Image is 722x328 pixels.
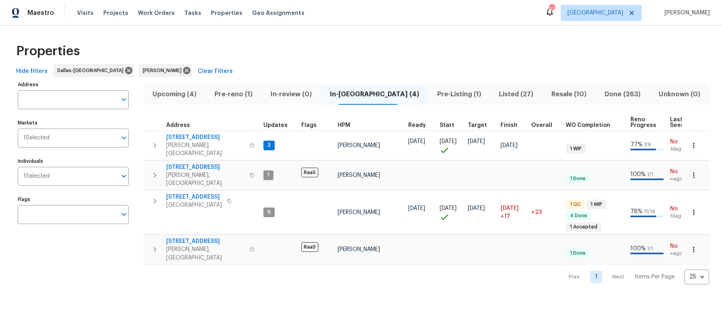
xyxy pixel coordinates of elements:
span: Properties [211,9,242,17]
a: Goto page 1 [590,271,602,283]
span: RaaS [301,168,318,177]
span: No [670,168,692,176]
span: Address [166,122,190,128]
span: [PERSON_NAME] [338,247,380,252]
span: 77 % [630,142,643,147]
span: 11 / 14 [644,209,655,214]
span: Finish [501,122,518,128]
div: Actual renovation start date [440,122,461,128]
span: Flags [301,122,317,128]
span: +17 [501,212,510,220]
button: Clear Filters [194,64,236,79]
span: [DATE] [408,139,425,144]
span: [GEOGRAPHIC_DATA] [166,201,222,209]
span: 1d ago [670,213,692,220]
span: In-review (0) [267,89,316,100]
td: Scheduled to finish 17 day(s) late [497,190,528,235]
span: 1 QC [567,201,584,208]
span: Overall [531,122,552,128]
span: ∞ ago [670,250,692,257]
span: Pre-Listing (1) [433,89,485,100]
div: 42 [549,5,555,13]
span: No [670,205,692,213]
span: [STREET_ADDRESS] [166,193,222,201]
span: Geo Assignments [252,9,305,17]
span: Hide filters [16,66,48,77]
span: RaaS [301,242,318,252]
span: HPM [338,122,350,128]
span: Resale (10) [547,89,591,100]
span: [STREET_ADDRESS] [166,237,245,245]
span: [PERSON_NAME] [338,143,380,148]
td: Project started on time [436,131,465,160]
div: Dallas-[GEOGRAPHIC_DATA] [53,64,134,77]
span: Work Orders [138,9,175,17]
label: Markets [18,120,129,125]
span: 2 [264,142,274,149]
span: Maestro [27,9,54,17]
span: 4 Done [567,212,591,219]
span: Visits [77,9,94,17]
span: Listed (27) [495,89,538,100]
span: +23 [531,210,542,215]
span: 1d ago [670,146,692,153]
span: Last Seen [670,117,684,128]
span: Target [468,122,487,128]
div: [PERSON_NAME] [139,64,192,77]
span: 1 Accepted [567,224,601,230]
span: [DATE] [468,139,485,144]
span: Done (263) [600,89,645,100]
span: In-[GEOGRAPHIC_DATA] (4) [326,89,423,100]
span: 1 WIP [587,201,605,208]
span: ∞ ago [670,176,692,183]
span: [DATE] [408,206,425,211]
span: [DATE] [440,139,457,144]
span: [STREET_ADDRESS] [166,133,245,141]
span: Updates [263,122,288,128]
span: Properties [16,47,80,55]
span: [GEOGRAPHIC_DATA] [568,9,623,17]
div: 25 [684,266,709,287]
nav: Pagination Navigation [561,270,709,284]
span: [DATE] [501,143,518,148]
button: Open [118,132,129,143]
span: [PERSON_NAME], [GEOGRAPHIC_DATA] [166,141,245,158]
div: Earliest renovation start date (first business day after COE or Checkout) [408,122,433,128]
span: 1 / 1 [647,172,653,177]
span: Unknown (0) [654,89,704,100]
span: Tasks [184,10,201,16]
span: 1 WIP [567,145,585,152]
span: [DATE] [468,206,485,211]
div: Target renovation project end date [468,122,494,128]
label: Flags [18,197,129,202]
button: Hide filters [13,64,51,79]
div: Days past target finish date [531,122,559,128]
span: [PERSON_NAME] [338,210,380,215]
span: [PERSON_NAME], [GEOGRAPHIC_DATA] [166,245,245,262]
p: Items Per Page [634,273,675,281]
label: Individuals [18,159,129,164]
span: 7 / 9 [644,142,651,147]
span: Reno Progress [630,117,656,128]
span: 1 / 1 [647,246,653,251]
span: 1 Done [567,175,589,182]
span: Clear Filters [198,66,233,77]
span: No [670,138,692,146]
span: Dallas-[GEOGRAPHIC_DATA] [57,66,127,75]
span: 9 [264,209,274,216]
div: Projected renovation finish date [501,122,525,128]
span: [PERSON_NAME], [GEOGRAPHIC_DATA] [166,171,245,187]
span: [PERSON_NAME] [661,9,710,17]
td: 23 day(s) past target finish date [528,190,563,235]
span: WO Completion [566,122,610,128]
span: [DATE] [501,206,519,211]
span: Start [440,122,454,128]
span: Ready [408,122,426,128]
label: Address [18,82,129,87]
span: 78 % [630,209,643,214]
button: Open [118,209,129,220]
span: 1 [264,172,273,179]
span: 1 Selected [23,173,50,180]
span: No [670,242,692,250]
span: [STREET_ADDRESS] [166,163,245,171]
